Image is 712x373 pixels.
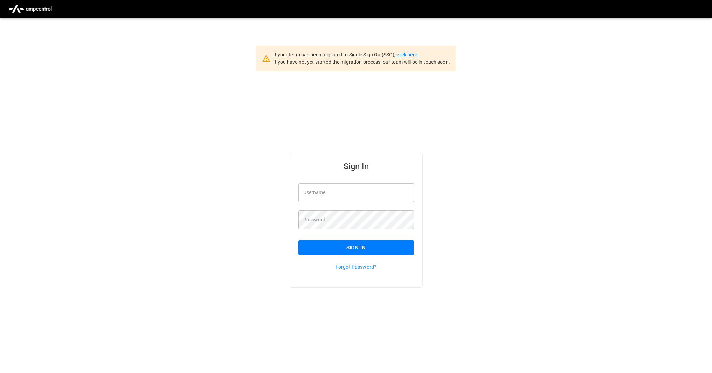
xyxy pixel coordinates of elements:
a: click here. [396,52,418,57]
p: Forgot Password? [298,263,414,270]
span: If your team has been migrated to Single Sign On (SSO), [273,52,396,57]
img: ampcontrol.io logo [6,2,55,15]
button: Sign In [298,240,414,255]
h5: Sign In [298,161,414,172]
span: If you have not yet started the migration process, our team will be in touch soon. [273,59,450,65]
